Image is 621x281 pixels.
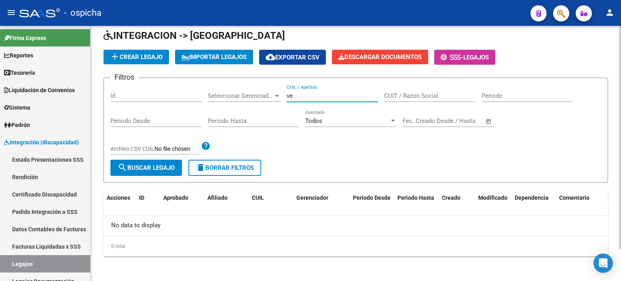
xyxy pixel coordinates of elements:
span: Reportes [4,51,33,60]
div: / / / / / / [103,2,608,256]
mat-icon: help [201,141,211,151]
button: Crear Legajo [103,50,169,64]
button: -Legajos [434,50,495,65]
span: Legajos [463,54,489,61]
datatable-header-cell: CUIL [249,189,293,216]
span: CUIL [252,194,264,201]
button: Open calendar [484,117,494,126]
span: Comentario [559,194,589,201]
datatable-header-cell: Afiliado [204,189,249,216]
input: Start date [403,117,429,125]
mat-icon: delete [196,163,205,172]
mat-icon: add [110,52,120,61]
span: Liquidación de Convenios [4,86,75,95]
datatable-header-cell: Modificado [475,189,511,216]
span: Gerenciador [296,194,328,201]
span: Periodo Desde [353,194,391,201]
span: Crear Legajo [110,53,163,61]
span: Dependencia [515,194,549,201]
datatable-header-cell: Periodo Hasta [394,189,439,216]
button: IMPORTAR LEGAJOS [175,50,253,64]
div: 0 total [103,236,608,256]
span: Aprobado [163,194,188,201]
datatable-header-cell: Acciones [103,189,136,216]
button: Buscar Legajo [110,160,182,176]
datatable-header-cell: Creado [439,189,475,216]
button: Borrar Filtros [188,160,261,176]
button: Descargar Documentos [332,50,428,64]
button: Exportar CSV [259,50,326,65]
span: Creado [442,194,460,201]
datatable-header-cell: Comentario [556,189,604,216]
span: Todos [305,117,322,125]
span: Integración (discapacidad) [4,138,79,147]
datatable-header-cell: Gerenciador [293,189,350,216]
input: Archivo CSV CUIL [154,146,201,153]
mat-icon: cloud_download [266,52,275,62]
span: IMPORTAR LEGAJOS [182,53,247,61]
span: Descargar Documentos [338,53,422,61]
h3: Filtros [110,72,138,83]
span: ID [139,194,144,201]
datatable-header-cell: Dependencia [511,189,556,216]
mat-icon: search [118,163,127,172]
span: INTEGRACION -> [GEOGRAPHIC_DATA] [103,30,285,41]
span: Exportar CSV [266,54,319,61]
span: Afiliado [207,194,228,201]
mat-icon: menu [6,8,16,17]
span: Tesorería [4,68,35,77]
span: Buscar Legajo [118,164,175,171]
mat-icon: person [605,8,615,17]
span: - [441,54,463,61]
div: No data to display [103,216,608,236]
span: Seleccionar Gerenciador [208,92,273,99]
div: Open Intercom Messenger [594,254,613,273]
span: Modificado [478,194,507,201]
span: Sistema [4,103,30,112]
datatable-header-cell: ID [136,189,160,216]
span: Acciones [107,194,130,201]
datatable-header-cell: Aprobado [160,189,192,216]
span: Padrón [4,120,30,129]
span: Borrar Filtros [196,164,254,171]
span: Archivo CSV CUIL [110,146,154,152]
span: Periodo Hasta [397,194,434,201]
span: Firma Express [4,34,46,42]
datatable-header-cell: Periodo Desde [350,189,394,216]
span: - ospicha [64,4,101,22]
input: End date [436,117,475,125]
